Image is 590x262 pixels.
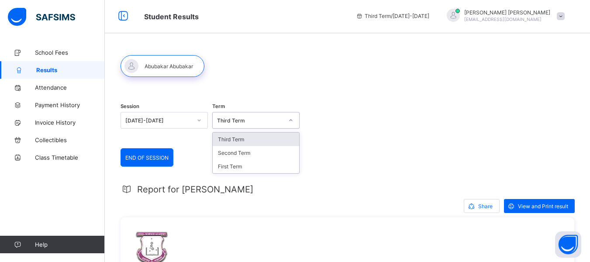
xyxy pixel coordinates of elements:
[438,9,569,23] div: AbubakarAbubakar
[35,84,105,91] span: Attendance
[137,184,253,195] span: Report for [PERSON_NAME]
[213,133,299,146] div: Third Term
[464,9,550,16] span: [PERSON_NAME] [PERSON_NAME]
[217,117,283,124] div: Third Term
[464,17,542,22] span: [EMAIL_ADDRESS][DOMAIN_NAME]
[125,154,169,161] span: END OF SESSION
[213,160,299,173] div: First Term
[125,117,192,124] div: [DATE]-[DATE]
[35,49,105,56] span: School Fees
[35,101,105,108] span: Payment History
[212,103,225,109] span: Term
[35,119,105,126] span: Invoice History
[555,231,581,258] button: Open asap
[213,146,299,160] div: Second Term
[478,203,493,210] span: Share
[36,66,105,73] span: Results
[35,136,105,143] span: Collectibles
[144,12,199,21] span: Student Results
[518,203,568,210] span: View and Print result
[35,241,104,248] span: Help
[8,8,75,26] img: safsims
[356,13,429,19] span: session/term information
[121,103,139,109] span: Session
[35,154,105,161] span: Class Timetable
